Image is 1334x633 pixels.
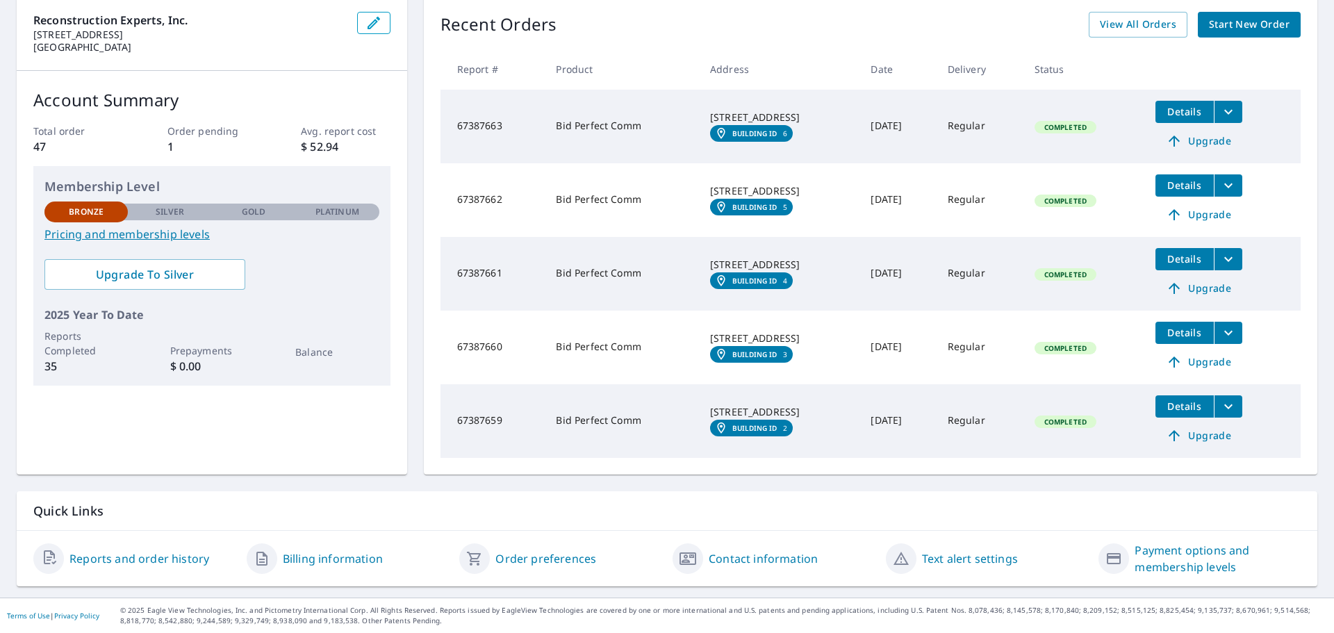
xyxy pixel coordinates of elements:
[859,384,936,458] td: [DATE]
[440,90,545,163] td: 67387663
[1164,252,1205,265] span: Details
[1023,49,1144,90] th: Status
[242,206,265,218] p: Gold
[1100,16,1176,33] span: View All Orders
[54,611,99,620] a: Privacy Policy
[545,384,698,458] td: Bid Perfect Comm
[709,550,818,567] a: Contact information
[33,88,390,113] p: Account Summary
[732,350,777,359] em: Building ID
[1155,277,1242,299] a: Upgrade
[33,28,346,41] p: [STREET_ADDRESS]
[710,272,793,289] a: Building ID4
[1155,351,1242,373] a: Upgrade
[710,331,848,345] div: [STREET_ADDRESS]
[1164,354,1234,370] span: Upgrade
[922,550,1018,567] a: Text alert settings
[937,237,1023,311] td: Regular
[56,267,234,282] span: Upgrade To Silver
[710,199,793,215] a: Building ID5
[1214,101,1242,123] button: filesDropdownBtn-67387663
[170,358,254,375] p: $ 0.00
[440,49,545,90] th: Report #
[44,358,128,375] p: 35
[156,206,185,218] p: Silver
[120,605,1327,626] p: © 2025 Eagle View Technologies, Inc. and Pictometry International Corp. All Rights Reserved. Repo...
[1036,343,1095,353] span: Completed
[732,203,777,211] em: Building ID
[859,311,936,384] td: [DATE]
[1155,204,1242,226] a: Upgrade
[7,611,50,620] a: Terms of Use
[295,345,379,359] p: Balance
[1164,280,1234,297] span: Upgrade
[33,41,346,54] p: [GEOGRAPHIC_DATA]
[859,90,936,163] td: [DATE]
[1135,542,1301,575] a: Payment options and membership levels
[1036,196,1095,206] span: Completed
[440,384,545,458] td: 67387659
[33,124,122,138] p: Total order
[440,237,545,311] td: 67387661
[167,138,256,155] p: 1
[44,259,245,290] a: Upgrade To Silver
[1155,174,1214,197] button: detailsBtn-67387662
[545,163,698,237] td: Bid Perfect Comm
[315,206,359,218] p: Platinum
[440,163,545,237] td: 67387662
[69,550,209,567] a: Reports and order history
[440,12,557,38] p: Recent Orders
[1155,395,1214,418] button: detailsBtn-67387659
[44,329,128,358] p: Reports Completed
[33,502,1301,520] p: Quick Links
[301,124,390,138] p: Avg. report cost
[1214,248,1242,270] button: filesDropdownBtn-67387661
[1209,16,1290,33] span: Start New Order
[732,424,777,432] em: Building ID
[1036,270,1095,279] span: Completed
[301,138,390,155] p: $ 52.94
[937,49,1023,90] th: Delivery
[1164,326,1205,339] span: Details
[1214,395,1242,418] button: filesDropdownBtn-67387659
[732,129,777,138] em: Building ID
[937,90,1023,163] td: Regular
[1164,400,1205,413] span: Details
[1155,425,1242,447] a: Upgrade
[545,311,698,384] td: Bid Perfect Comm
[859,163,936,237] td: [DATE]
[495,550,596,567] a: Order preferences
[1214,322,1242,344] button: filesDropdownBtn-67387660
[732,277,777,285] em: Building ID
[1036,122,1095,132] span: Completed
[1155,248,1214,270] button: detailsBtn-67387661
[1155,130,1242,152] a: Upgrade
[1164,133,1234,149] span: Upgrade
[33,12,346,28] p: Reconstruction Experts, Inc.
[170,343,254,358] p: Prepayments
[710,184,848,198] div: [STREET_ADDRESS]
[710,125,793,142] a: Building ID6
[545,237,698,311] td: Bid Perfect Comm
[937,163,1023,237] td: Regular
[710,420,793,436] a: Building ID2
[859,49,936,90] th: Date
[1036,417,1095,427] span: Completed
[44,306,379,323] p: 2025 Year To Date
[1155,101,1214,123] button: detailsBtn-67387663
[167,124,256,138] p: Order pending
[1164,179,1205,192] span: Details
[699,49,859,90] th: Address
[1198,12,1301,38] a: Start New Order
[1164,105,1205,118] span: Details
[710,405,848,419] div: [STREET_ADDRESS]
[1164,427,1234,444] span: Upgrade
[7,611,99,620] p: |
[1155,322,1214,344] button: detailsBtn-67387660
[710,346,793,363] a: Building ID3
[545,49,698,90] th: Product
[33,138,122,155] p: 47
[710,258,848,272] div: [STREET_ADDRESS]
[937,311,1023,384] td: Regular
[859,237,936,311] td: [DATE]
